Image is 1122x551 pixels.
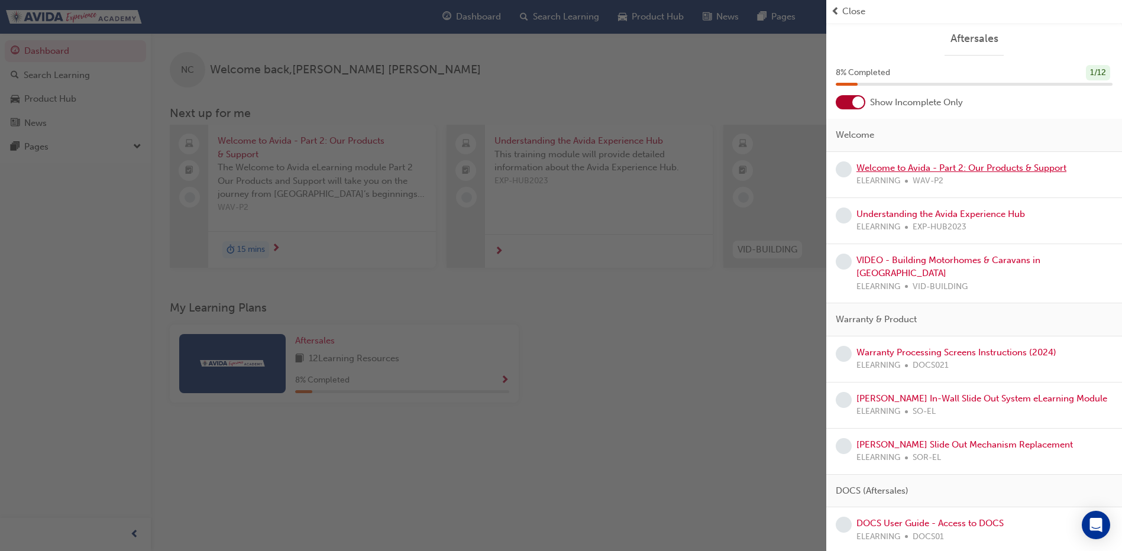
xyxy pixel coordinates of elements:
[856,163,1066,173] a: Welcome to Avida - Part 2: Our Products & Support
[913,359,949,372] span: DOCS021
[836,208,852,223] span: learningRecordVerb_NONE-icon
[913,280,968,294] span: VID-BUILDING
[836,517,852,533] span: learningRecordVerb_NONE-icon
[913,174,943,188] span: WAV-P2
[831,5,840,18] span: prev-icon
[856,451,900,465] span: ELEARNING
[913,530,944,544] span: DOCS01
[870,96,963,109] span: Show Incomplete Only
[856,255,1040,279] a: VIDEO - Building Motorhomes & Caravans in [GEOGRAPHIC_DATA]
[856,393,1107,404] a: [PERSON_NAME] In-Wall Slide Out System eLearning Module
[836,254,852,270] span: learningRecordVerb_NONE-icon
[842,5,865,18] span: Close
[856,221,900,234] span: ELEARNING
[836,313,917,326] span: Warranty & Product
[836,32,1113,46] a: Aftersales
[856,209,1025,219] a: Understanding the Avida Experience Hub
[836,392,852,408] span: learningRecordVerb_NONE-icon
[836,346,852,362] span: learningRecordVerb_NONE-icon
[836,128,874,142] span: Welcome
[856,280,900,294] span: ELEARNING
[1082,511,1110,539] div: Open Intercom Messenger
[856,174,900,188] span: ELEARNING
[836,484,908,498] span: DOCS (Aftersales)
[856,439,1073,450] a: [PERSON_NAME] Slide Out Mechanism Replacement
[836,66,890,80] span: 8 % Completed
[836,438,852,454] span: learningRecordVerb_NONE-icon
[856,530,900,544] span: ELEARNING
[913,221,966,234] span: EXP-HUB2023
[856,518,1004,529] a: DOCS User Guide - Access to DOCS
[836,161,852,177] span: learningRecordVerb_NONE-icon
[831,5,1117,18] button: prev-iconClose
[1086,65,1110,81] div: 1 / 12
[856,347,1056,358] a: Warranty Processing Screens Instructions (2024)
[913,405,936,419] span: SO-EL
[913,451,941,465] span: SOR-EL
[856,359,900,372] span: ELEARNING
[856,405,900,419] span: ELEARNING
